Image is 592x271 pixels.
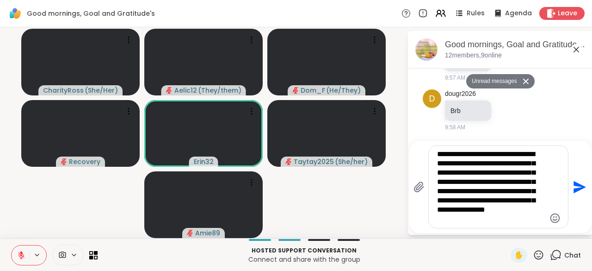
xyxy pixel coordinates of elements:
[445,51,502,60] p: 12 members, 9 online
[166,87,173,94] span: audio-muted
[69,157,100,166] span: Recovery
[103,246,505,255] p: Hosted support conversation
[285,158,292,165] span: audio-muted
[415,38,438,61] img: Good mornings, Goal and Gratitude's , Sep 14
[466,74,519,89] button: Unread messages
[505,9,532,18] span: Agenda
[549,213,561,224] button: Emoji picker
[43,86,84,95] span: CharityRoss
[445,89,476,99] a: dougr2026
[335,157,368,166] span: ( She/her )
[445,123,465,132] span: 9:58 AM
[174,86,197,95] span: Aelic12
[429,93,435,105] span: d
[85,86,118,95] span: ( She/Her )
[301,86,325,95] span: Dom_F
[7,6,23,21] img: ShareWell Logomark
[294,157,334,166] span: Taytay2025
[445,39,586,50] div: Good mornings, Goal and Gratitude's , [DATE]
[558,9,577,18] span: Leave
[568,176,589,197] button: Send
[467,9,485,18] span: Rules
[195,228,220,238] span: Amie89
[198,86,241,95] span: ( They/them )
[326,86,361,95] span: ( He/They )
[187,230,193,236] span: audio-muted
[564,251,581,260] span: Chat
[194,157,214,166] span: Erin32
[450,106,486,115] p: Brb
[61,158,67,165] span: audio-muted
[292,87,299,94] span: audio-muted
[514,250,524,261] span: ✋
[437,150,545,224] textarea: Type your message
[103,255,505,264] p: Connect and share with the group
[445,74,465,82] span: 9:57 AM
[27,9,155,18] span: Good mornings, Goal and Gratitude's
